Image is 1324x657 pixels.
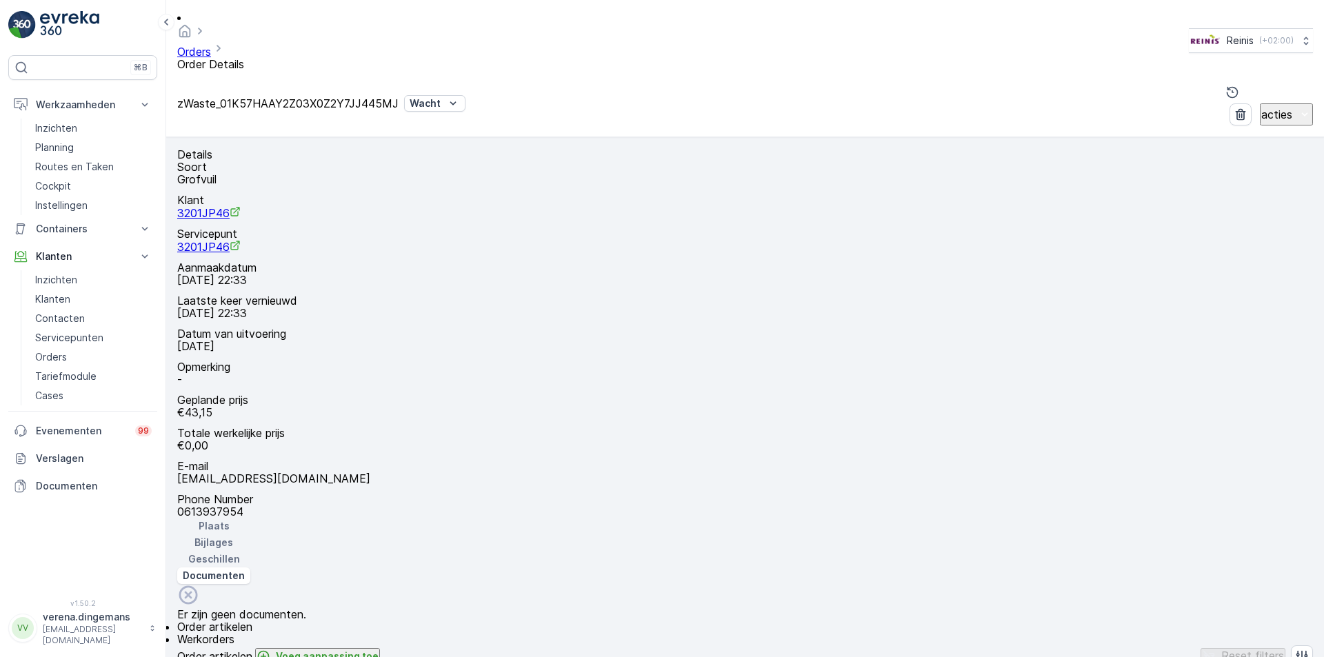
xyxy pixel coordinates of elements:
[30,309,157,328] a: Contacten
[177,307,1313,319] p: [DATE] 22:33
[40,11,99,39] img: logo_light-DOdMpM7g.png
[1189,33,1221,48] img: Reinis-Logo-Vrijstaand_Tekengebied-1-copy2_aBO4n7j.png
[43,624,142,646] p: [EMAIL_ADDRESS][DOMAIN_NAME]
[177,148,212,161] p: Details
[1261,108,1292,121] p: acties
[177,427,1313,439] p: Totale werkelijke prijs
[8,11,36,39] img: logo
[8,445,157,472] a: Verslagen
[177,340,1313,352] p: [DATE]
[404,95,465,112] button: Wacht
[1189,28,1313,53] button: Reinis(+02:00)
[30,367,157,386] a: Tariefmodule
[138,425,149,436] p: 99
[177,206,241,220] a: 3201JP46
[410,97,441,110] p: Wacht
[30,386,157,405] a: Cases
[35,312,85,325] p: Contacten
[177,294,1313,307] p: Laatste keer vernieuwd
[35,389,63,403] p: Cases
[36,222,130,236] p: Containers
[30,138,157,157] a: Planning
[177,194,1313,206] p: Klant
[35,199,88,212] p: Instellingen
[177,608,1313,620] p: Er zijn geen documenten.
[8,599,157,607] span: v 1.50.2
[177,493,1313,505] p: Phone Number
[30,328,157,347] a: Servicepunten
[177,394,1313,406] p: Geplande prijs
[177,57,244,71] span: Order Details
[35,370,97,383] p: Tariefmodule
[35,331,103,345] p: Servicepunten
[177,28,192,41] a: Startpagina
[35,292,70,306] p: Klanten
[177,161,1313,173] p: Soort
[8,472,157,500] a: Documenten
[8,91,157,119] button: Werkzaamheden
[30,119,157,138] a: Inzichten
[177,327,1313,340] p: Datum van uitvoering
[188,552,240,566] p: Geschillen
[177,405,212,419] span: €43,15
[177,45,211,59] a: Orders
[183,569,245,583] p: Documenten
[177,505,1313,518] p: 0613937954
[35,273,77,287] p: Inzichten
[8,215,157,243] button: Containers
[177,632,234,646] span: Werkorders
[177,472,1313,485] p: [EMAIL_ADDRESS][DOMAIN_NAME]
[8,417,157,445] a: Evenementen99
[30,290,157,309] a: Klanten
[35,121,77,135] p: Inzichten
[134,62,148,73] p: ⌘B
[194,536,233,549] p: Bijlages
[1259,35,1294,46] p: ( +02:00 )
[177,97,399,110] p: zWaste_01K57HAAY2Z03X0Z2Y7JJ445MJ
[35,141,74,154] p: Planning
[1227,34,1254,48] p: Reinis
[30,176,157,196] a: Cockpit
[1260,103,1313,125] button: acties
[199,519,230,533] p: Plaats
[30,157,157,176] a: Routes en Taken
[8,243,157,270] button: Klanten
[30,270,157,290] a: Inzichten
[8,610,157,646] button: VVverena.dingemans[EMAIL_ADDRESS][DOMAIN_NAME]
[36,452,152,465] p: Verslagen
[177,620,252,634] span: Order artikelen
[177,373,1313,385] p: -
[177,228,1313,240] p: Servicepunt
[177,274,1313,286] p: [DATE] 22:33
[35,179,71,193] p: Cockpit
[177,361,1313,373] p: Opmerking
[30,347,157,367] a: Orders
[30,196,157,215] a: Instellingen
[36,479,152,493] p: Documenten
[35,350,67,364] p: Orders
[12,617,34,639] div: VV
[177,240,241,254] a: 3201JP46
[36,250,130,263] p: Klanten
[35,160,114,174] p: Routes en Taken
[177,261,1313,274] p: Aanmaakdatum
[177,438,208,452] span: €0,00
[177,173,1313,185] p: Grofvuil
[177,460,1313,472] p: E-mail
[36,98,130,112] p: Werkzaamheden
[36,424,127,438] p: Evenementen
[43,610,142,624] p: verena.dingemans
